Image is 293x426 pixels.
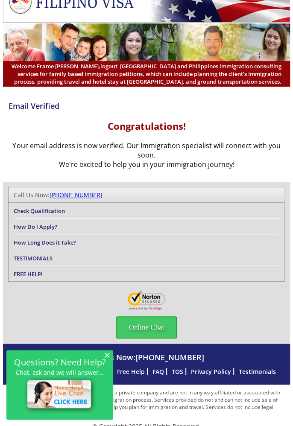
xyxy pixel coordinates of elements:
[23,376,97,414] img: live-chat-icon.png
[14,223,57,231] a: How Do I Apply?
[190,368,231,376] a: Privacy Policy
[107,120,185,132] strong: Congratulations!
[14,207,65,215] a: Check Qualification
[171,368,183,376] a: TOS
[116,316,177,338] span: Online Chat
[12,62,117,70] span: Welcome Frame [PERSON_NAME],
[11,359,109,366] h2: Questions? Need Help?
[14,270,43,278] a: FREE HELP!
[11,369,109,376] p: Chat, ask and we will answer...
[14,239,76,246] a: How Long Does it Take?
[3,160,290,169] h2: We're excited to help you in your immigration journey!
[3,141,290,160] h2: Your email address is now verified. Our Immigration specialist will connect with you soon.
[14,191,279,199] div: Call Us Now:
[14,254,53,262] a: TESTIMONIALS
[50,191,103,199] a: [PHONE_NUMBER]
[12,62,281,85] span: [GEOGRAPHIC_DATA] and Philippines immigration consulting services for family based immigration pe...
[135,352,204,362] a: [PHONE_NUMBER]
[3,101,290,111] h4: Email Verified
[117,368,144,376] a: Free Help
[104,351,110,359] span: ×
[3,389,290,418] p: : The services offered are from a private company and are not in any way affiliated or associated...
[152,368,164,376] a: FAQ
[89,352,204,362] span: Call Us Now:
[238,368,275,376] a: Testimonials
[100,62,117,70] a: logout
